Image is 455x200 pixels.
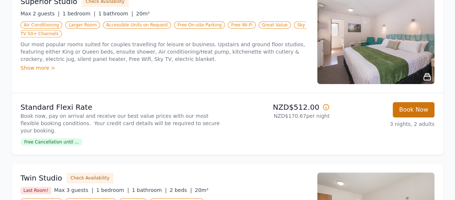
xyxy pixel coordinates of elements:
[21,64,308,72] div: Show more >
[228,21,256,29] span: Free Wi-Fi
[230,102,330,112] p: NZD$512.00
[21,41,308,63] p: Our most popular rooms suited for couples travelling for leisure or business. Upstairs and ground...
[21,187,51,194] span: Last Room!
[393,102,434,117] button: Book Now
[174,21,225,29] span: Free On-site Parking
[65,21,100,29] span: Larger Room
[336,120,435,128] p: 3 nights, 2 adults
[54,187,93,193] span: Max 3 guests |
[21,21,62,29] span: Air Conditioning
[96,187,129,193] span: 1 bedroom |
[136,11,149,17] span: 20m²
[21,11,60,17] span: Max 2 guests |
[195,187,208,193] span: 20m²
[132,187,167,193] span: 1 bathroom |
[21,102,225,112] p: Standard Flexi Rate
[230,112,330,120] p: NZD$170.67 per night
[63,11,96,17] span: 1 bedroom |
[259,21,291,29] span: Great Value
[170,187,192,193] span: 2 beds |
[98,11,133,17] span: 1 bathroom |
[67,172,114,183] button: Check Availability
[21,173,62,183] h3: Twin Studio
[21,112,225,134] p: Book now, pay on arrival and receive our best value prices with our most flexible booking conditi...
[21,138,82,146] span: Free Cancellation until ...
[103,21,171,29] span: Accessible Units on Request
